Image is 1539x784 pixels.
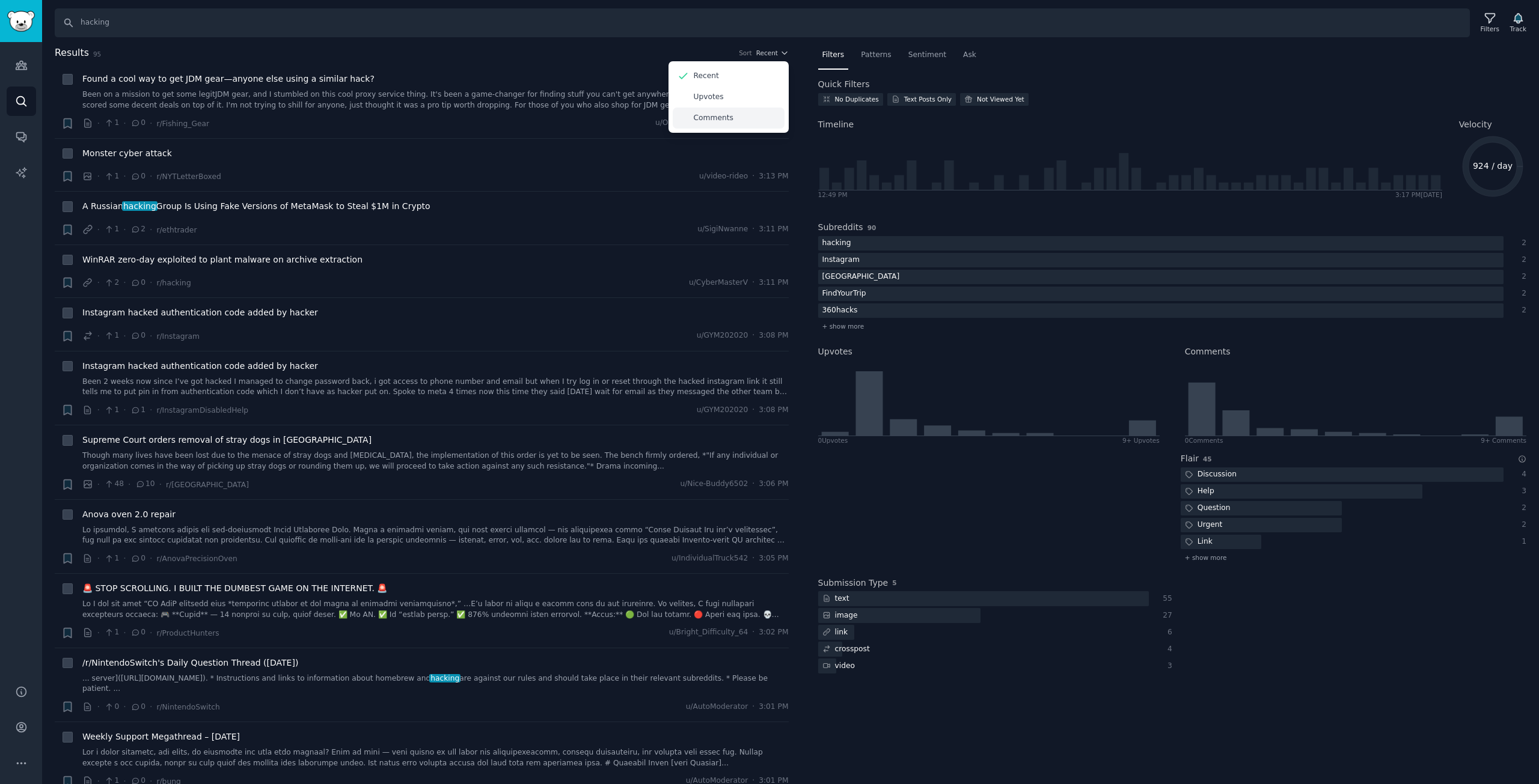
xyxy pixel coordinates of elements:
[82,377,789,398] a: Been 2 weeks now since I’ve got hacked I managed to change password back, i got access to phone n...
[818,190,848,199] div: 12:49 PM
[699,171,748,182] span: u/video-rideo
[156,120,209,128] span: r/Fishing_Gear
[697,405,748,416] span: u/GYM202020
[130,224,145,235] span: 2
[818,577,889,589] h2: Submission Type
[82,525,789,546] a: Lo ipsumdol, S ametcons adipis eli sed-doeiusmodt Incid Utlaboree Dolo. Magna a enimadmi veniam, ...
[1185,553,1227,562] span: + show more
[867,224,877,231] span: 90
[1516,520,1527,530] div: 2
[104,405,119,416] span: 1
[1473,161,1513,171] text: 924 / day
[150,117,152,130] span: ·
[156,279,191,287] span: r/hacking
[97,700,100,713] span: ·
[818,221,863,234] h2: Subreddits
[97,117,100,130] span: ·
[756,49,789,57] button: Recent
[818,608,862,623] div: image
[1122,436,1160,445] div: 9+ Upvotes
[429,674,460,682] span: hacking
[694,92,724,103] p: Upvotes
[55,8,1470,37] input: Search Keyword
[104,553,119,564] span: 1
[818,345,852,358] h2: Upvotes
[130,553,145,564] span: 0
[150,627,152,639] span: ·
[752,171,754,182] span: ·
[1516,255,1527,266] div: 2
[130,627,145,638] span: 0
[1516,536,1527,547] div: 1
[7,11,35,32] img: GummySearch logo
[82,147,172,160] span: Monster cyber attack
[697,330,748,341] span: u/GYM202020
[818,625,852,640] div: link
[818,642,874,657] div: crosspost
[818,591,854,606] div: text
[694,71,719,82] p: Recent
[82,200,430,213] a: A RussianhackingGroup Is Using Fake Versions of MetaMask to Steal $1M in Crypto
[55,46,89,61] span: Results
[82,306,318,319] span: Instagram hacked authentication code added by hacker
[752,405,754,416] span: ·
[97,276,100,289] span: ·
[97,627,100,639] span: ·
[123,700,126,713] span: ·
[818,436,848,445] div: 0 Upvote s
[818,236,855,251] div: hacking
[123,552,126,565] span: ·
[818,253,864,268] div: Instagram
[82,731,240,743] a: Weekly Support Megathread – [DATE]
[822,322,864,330] span: + show more
[752,553,754,564] span: ·
[697,224,748,235] span: u/SigiNwanne
[166,481,249,489] span: r/[GEOGRAPHIC_DATA]
[104,171,119,182] span: 1
[1203,455,1212,463] span: 45
[156,332,199,341] span: r/Instagram
[97,223,100,236] span: ·
[818,658,859,673] div: video
[1181,484,1219,499] div: Help
[130,405,145,416] span: 1
[150,700,152,713] span: ·
[759,553,788,564] span: 3:05 PM
[759,278,788,288] span: 3:11 PM
[752,479,754,490] span: ·
[150,170,152,183] span: ·
[818,78,870,91] h2: Quick Filters
[97,330,100,342] span: ·
[1181,535,1217,550] div: Link
[1185,436,1223,445] div: 0 Comment s
[130,171,145,182] span: 0
[122,201,157,211] span: hacking
[82,73,375,85] span: Found a cool way to get JDM gear—anyone else using a similar hack?
[150,404,152,416] span: ·
[97,404,100,416] span: ·
[759,627,788,638] span: 3:02 PM
[82,200,430,213] span: A Russian Group Is Using Fake Versions of MetaMask to Steal $1M in Crypto
[156,629,219,637] span: r/ProductHunters
[82,508,176,521] a: Anova oven 2.0 repair
[672,553,748,564] span: u/IndividualTruck542
[752,330,754,341] span: ·
[104,330,119,341] span: 1
[123,404,126,416] span: ·
[156,555,237,563] span: r/AnovaPrecisionOven
[104,278,119,288] span: 2
[104,702,119,713] span: 0
[759,479,788,490] span: 3:06 PM
[82,434,372,446] span: Supreme Court orders removal of stray dogs in [GEOGRAPHIC_DATA]
[1516,486,1527,497] div: 3
[104,118,119,129] span: 1
[104,627,119,638] span: 1
[904,95,952,103] div: Text Posts Only
[82,360,318,372] span: Instagram hacked authentication code added by hacker
[694,113,733,124] p: Comments
[1161,627,1172,638] div: 6
[1459,118,1492,131] span: Velocity
[123,276,126,289] span: ·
